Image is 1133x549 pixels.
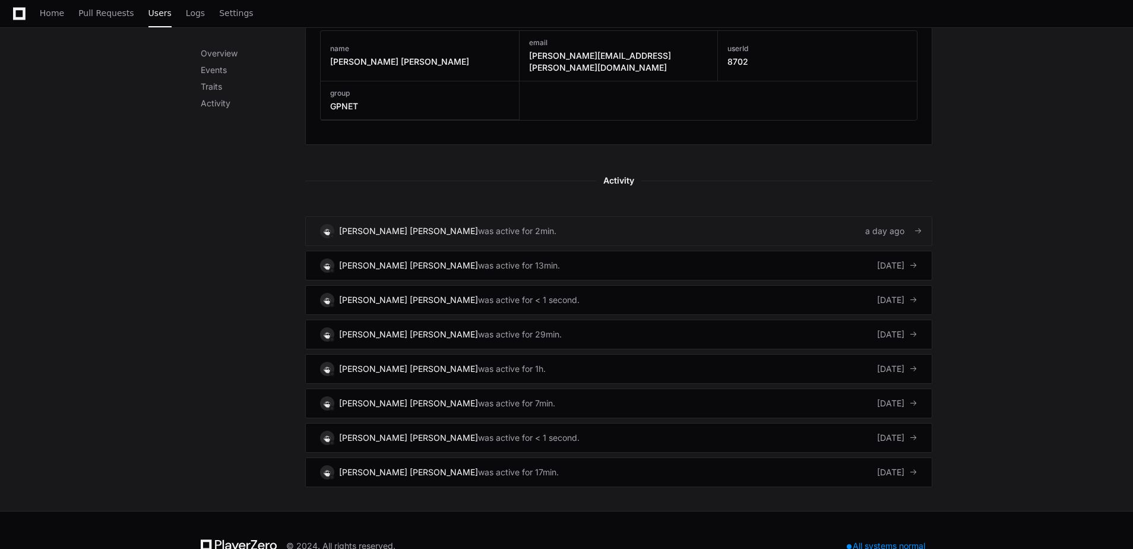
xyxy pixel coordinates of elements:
div: [DATE] [877,294,917,306]
img: 9.svg [321,294,333,305]
a: [PERSON_NAME] [PERSON_NAME]was active for 17min.[DATE] [305,457,932,487]
a: [PERSON_NAME] [PERSON_NAME]was active for 1h.[DATE] [305,354,932,384]
div: [PERSON_NAME] [PERSON_NAME] [339,260,478,272]
div: was active for 29min. [478,329,562,340]
img: 9.svg [321,225,333,236]
img: 9.svg [321,260,333,271]
h3: email [529,38,708,48]
div: was active for < 1 second. [478,432,580,444]
a: [PERSON_NAME] [PERSON_NAME]was active for 29min.[DATE] [305,320,932,349]
div: [DATE] [877,363,917,375]
h3: userId [727,44,748,53]
a: [PERSON_NAME] [PERSON_NAME]was active for 7min.[DATE] [305,389,932,418]
div: [PERSON_NAME] [PERSON_NAME] [339,466,478,478]
h3: group [330,89,358,98]
h3: 8702 [727,56,748,68]
div: was active for 17min. [478,466,559,478]
img: 9.svg [321,432,333,443]
div: was active for < 1 second. [478,294,580,306]
div: [PERSON_NAME] [PERSON_NAME] [339,294,478,306]
span: Settings [219,10,253,17]
a: [PERSON_NAME] [PERSON_NAME]was active for 2min.a day ago [305,216,932,246]
div: was active for 1h. [478,363,546,375]
div: [DATE] [877,466,917,478]
div: [DATE] [877,397,917,409]
a: [PERSON_NAME] [PERSON_NAME]was active for 13min.[DATE] [305,251,932,280]
p: Events [201,64,305,76]
img: 9.svg [321,397,333,409]
div: [PERSON_NAME] [PERSON_NAME] [339,363,478,375]
div: [PERSON_NAME] [PERSON_NAME] [339,432,478,444]
div: [DATE] [877,260,917,272]
h3: name [330,44,469,53]
p: Overview [201,48,305,59]
div: was active for 7min. [478,397,555,409]
div: [PERSON_NAME] [PERSON_NAME] [339,397,478,409]
a: [PERSON_NAME] [PERSON_NAME]was active for < 1 second.[DATE] [305,285,932,315]
h3: [PERSON_NAME][EMAIL_ADDRESS][PERSON_NAME][DOMAIN_NAME] [529,50,708,74]
div: a day ago [865,225,917,237]
div: [DATE] [877,329,917,340]
div: [PERSON_NAME] [PERSON_NAME] [339,225,478,237]
h3: [PERSON_NAME] [PERSON_NAME] [330,56,469,68]
div: was active for 2min. [478,225,556,237]
span: Home [40,10,64,17]
img: 9.svg [321,466,333,478]
div: [PERSON_NAME] [PERSON_NAME] [339,329,478,340]
span: Activity [596,173,641,188]
h3: GPNET [330,100,358,112]
p: Traits [201,81,305,93]
a: [PERSON_NAME] [PERSON_NAME]was active for < 1 second.[DATE] [305,423,932,453]
div: [DATE] [877,432,917,444]
span: Users [148,10,172,17]
span: Pull Requests [78,10,134,17]
div: was active for 13min. [478,260,560,272]
p: Activity [201,97,305,109]
img: 9.svg [321,363,333,374]
img: 9.svg [321,329,333,340]
span: Logs [186,10,205,17]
